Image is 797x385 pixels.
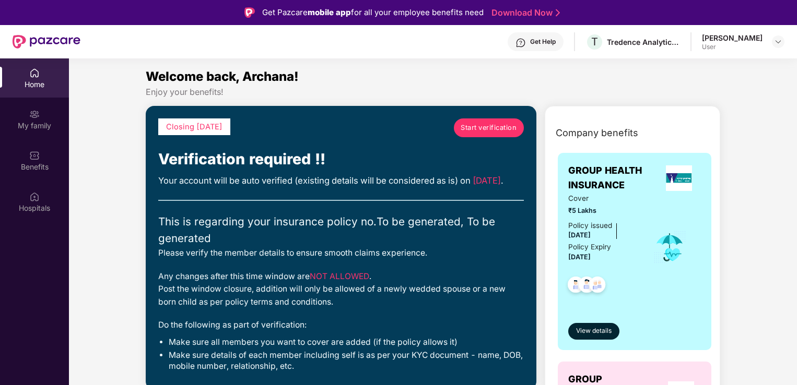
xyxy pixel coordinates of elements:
img: svg+xml;base64,PHN2ZyBpZD0iSG9tZSIgeG1sbnM9Imh0dHA6Ly93d3cudzMub3JnLzIwMDAvc3ZnIiB3aWR0aD0iMjAiIG... [29,68,40,78]
div: Policy issued [568,220,612,231]
span: Company benefits [556,126,638,140]
img: svg+xml;base64,PHN2ZyBpZD0iSG9zcGl0YWxzIiB4bWxucz0iaHR0cDovL3d3dy53My5vcmcvMjAwMC9zdmciIHdpZHRoPS... [29,191,40,202]
a: Download Now [491,7,557,18]
div: Tredence Analytics Solutions Private Limited [607,37,680,47]
img: svg+xml;base64,PHN2ZyBpZD0iQmVuZWZpdHMiIHhtbG5zPSJodHRwOi8vd3d3LnczLm9yZy8yMDAwL3N2ZyIgd2lkdGg9Ij... [29,150,40,161]
div: Get Pazcare for all your employee benefits need [262,6,484,19]
strong: mobile app [308,7,351,17]
span: Start verification [461,123,517,133]
button: View details [568,323,620,340]
div: Get Help [530,38,556,46]
div: Do the following as part of verification: [158,319,524,331]
span: Closing [DATE] [166,122,222,131]
a: Start verification [454,118,524,137]
span: [DATE] [568,231,591,239]
img: icon [653,230,687,264]
li: Make sure all members you want to cover are added (if the policy allows it) [169,337,524,348]
li: Make sure details of each member including self is as per your KYC document - name, DOB, mobile n... [169,350,524,371]
span: NOT ALLOWED [310,271,369,281]
div: This is regarding your insurance policy no. To be generated, To be generated [158,213,524,247]
span: [DATE] [473,175,501,186]
div: Your account will be auto verified (existing details will be considered as is) on . [158,174,524,187]
span: ₹5 Lakhs [568,206,639,216]
div: Policy Expiry [568,242,611,252]
img: svg+xml;base64,PHN2ZyB4bWxucz0iaHR0cDovL3d3dy53My5vcmcvMjAwMC9zdmciIHdpZHRoPSI0OC45NDMiIGhlaWdodD... [574,273,600,299]
img: svg+xml;base64,PHN2ZyB3aWR0aD0iMjAiIGhlaWdodD0iMjAiIHZpZXdCb3g9IjAgMCAyMCAyMCIgZmlsbD0ibm9uZSIgeG... [29,109,40,119]
img: Logo [244,7,255,18]
div: [PERSON_NAME] [702,33,763,43]
img: Stroke [556,7,560,18]
span: Cover [568,193,639,204]
div: Enjoy your benefits! [146,87,720,98]
img: insurerLogo [666,165,692,191]
img: svg+xml;base64,PHN2ZyBpZD0iRHJvcGRvd24tMzJ4MzIiIHhtbG5zPSJodHRwOi8vd3d3LnczLm9yZy8yMDAwL3N2ZyIgd2... [774,38,782,46]
span: View details [576,326,612,336]
div: Please verify the member details to ensure smooth claims experience. [158,247,524,259]
span: Welcome back, Archana! [146,69,299,84]
span: T [591,35,598,48]
img: svg+xml;base64,PHN2ZyB4bWxucz0iaHR0cDovL3d3dy53My5vcmcvMjAwMC9zdmciIHdpZHRoPSI0OC45NDMiIGhlaWdodD... [563,273,589,299]
img: svg+xml;base64,PHN2ZyB4bWxucz0iaHR0cDovL3d3dy53My5vcmcvMjAwMC9zdmciIHdpZHRoPSI0OC45NDMiIGhlaWdodD... [585,273,611,299]
div: Verification required !! [158,148,524,171]
span: GROUP HEALTH INSURANCE [568,163,658,193]
img: New Pazcare Logo [13,35,80,49]
div: User [702,43,763,51]
div: Any changes after this time window are . Post the window closure, addition will only be allowed o... [158,270,524,308]
img: svg+xml;base64,PHN2ZyBpZD0iSGVscC0zMngzMiIgeG1sbnM9Imh0dHA6Ly93d3cudzMub3JnLzIwMDAvc3ZnIiB3aWR0aD... [515,38,526,48]
span: [DATE] [568,253,591,261]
